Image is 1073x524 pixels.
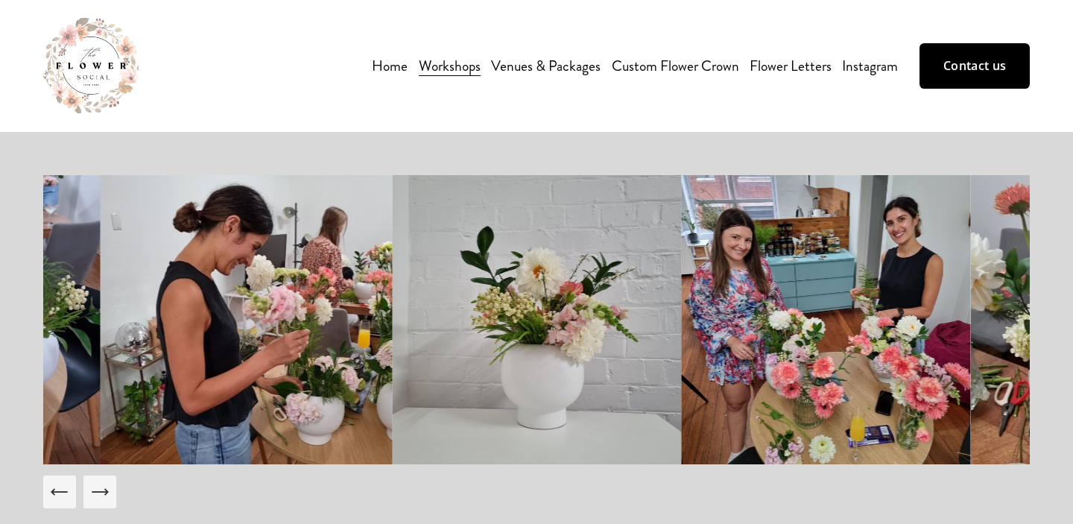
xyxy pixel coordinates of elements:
span: Workshops [419,54,481,78]
a: Home [372,53,408,79]
a: Custom Flower Crown [612,53,739,79]
a: Contact us [920,43,1030,88]
a: Flower Letters [750,53,832,79]
a: Venues & Packages [491,53,601,79]
img: Screenshot_20230624_144952_Gallery.jpg [100,175,392,464]
img: 20221025_163515.jpg [392,175,681,464]
button: Next Slide [83,476,116,508]
button: Previous Slide [43,476,76,508]
img: The Flower Social [43,18,139,113]
img: 20221025_161738.jpg [681,175,970,464]
a: folder dropdown [419,53,481,79]
a: Instagram [842,53,898,79]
